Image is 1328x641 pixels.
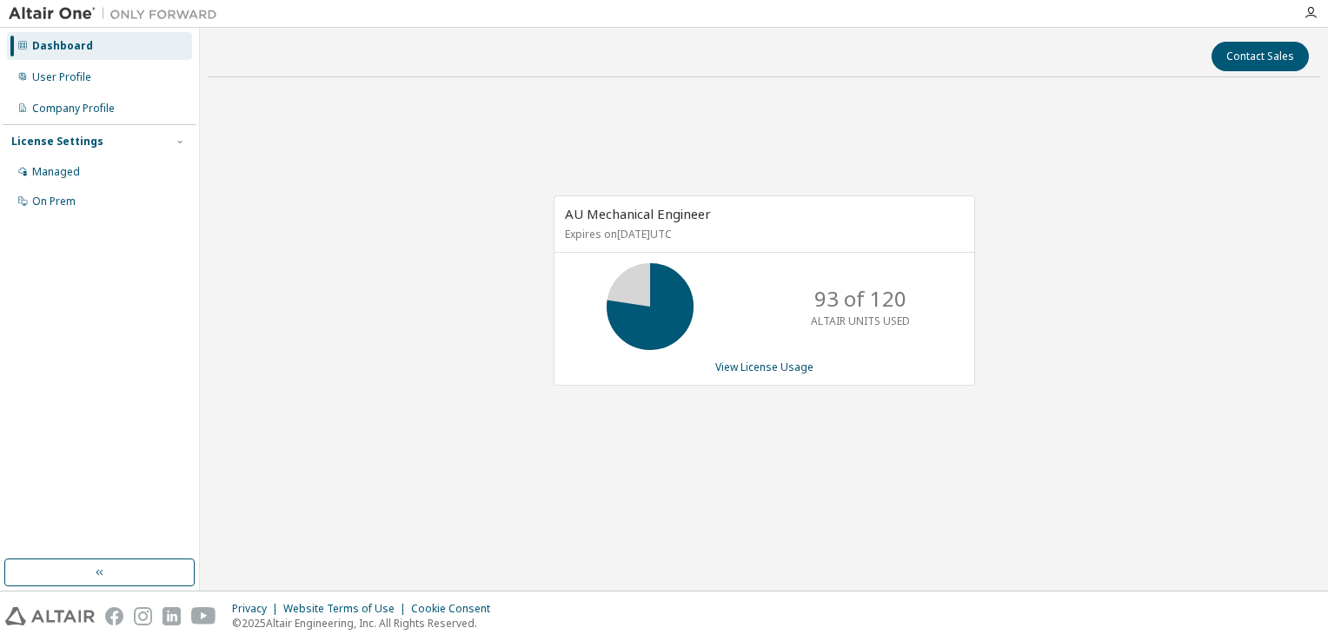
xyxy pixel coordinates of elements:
div: Cookie Consent [411,602,501,616]
p: ALTAIR UNITS USED [811,314,910,328]
img: instagram.svg [134,607,152,625]
div: Privacy [232,602,283,616]
p: Expires on [DATE] UTC [565,227,959,241]
span: AU Mechanical Engineer [565,205,711,222]
div: On Prem [32,195,76,208]
img: youtube.svg [191,607,216,625]
p: 93 of 120 [814,284,906,314]
div: User Profile [32,70,91,84]
div: Dashboard [32,39,93,53]
a: View License Usage [715,360,813,374]
img: linkedin.svg [163,607,181,625]
p: © 2025 Altair Engineering, Inc. All Rights Reserved. [232,616,501,631]
img: facebook.svg [105,607,123,625]
div: Company Profile [32,102,115,116]
img: altair_logo.svg [5,607,95,625]
button: Contact Sales [1212,42,1309,71]
img: Altair One [9,5,226,23]
div: License Settings [11,135,103,149]
div: Managed [32,165,80,179]
div: Website Terms of Use [283,602,411,616]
